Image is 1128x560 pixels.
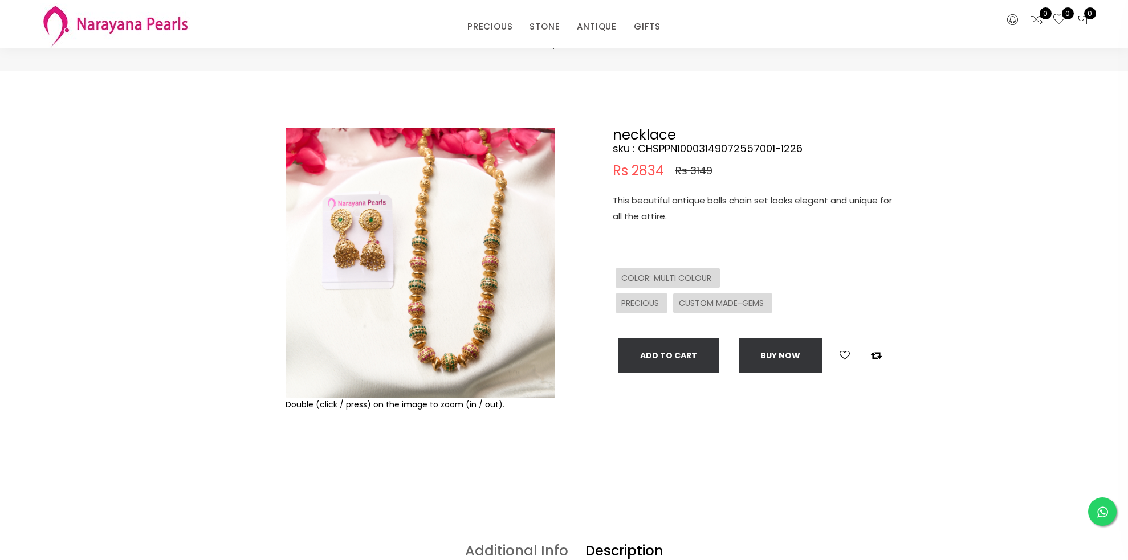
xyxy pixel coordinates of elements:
[836,348,853,363] button: Add to wishlist
[868,348,885,363] button: Add to compare
[286,398,555,411] div: Double (click / press) on the image to zoom (in / out).
[618,338,719,373] button: Add To Cart
[739,338,822,373] button: Buy now
[1052,13,1066,27] a: 0
[621,297,662,309] span: PRECIOUS
[613,142,898,156] h4: sku : CHSPPN10003149072557001-1226
[679,297,767,309] span: CUSTOM MADE-GEMS
[286,128,555,398] img: Example
[1030,13,1044,27] a: 0
[654,272,714,284] span: MULTI COLOUR
[634,18,661,35] a: GIFTS
[621,272,654,284] span: COLOR :
[1074,13,1088,27] button: 0
[577,18,617,35] a: ANTIQUE
[613,128,898,142] h2: necklace
[1040,7,1052,19] span: 0
[530,18,560,35] a: STONE
[675,164,712,178] span: Rs 3149
[613,193,898,224] p: This beautiful antique balls chain set looks elegent and unique for all the attire.
[1084,7,1096,19] span: 0
[1062,7,1074,19] span: 0
[613,164,664,178] span: Rs 2834
[467,18,512,35] a: PRECIOUS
